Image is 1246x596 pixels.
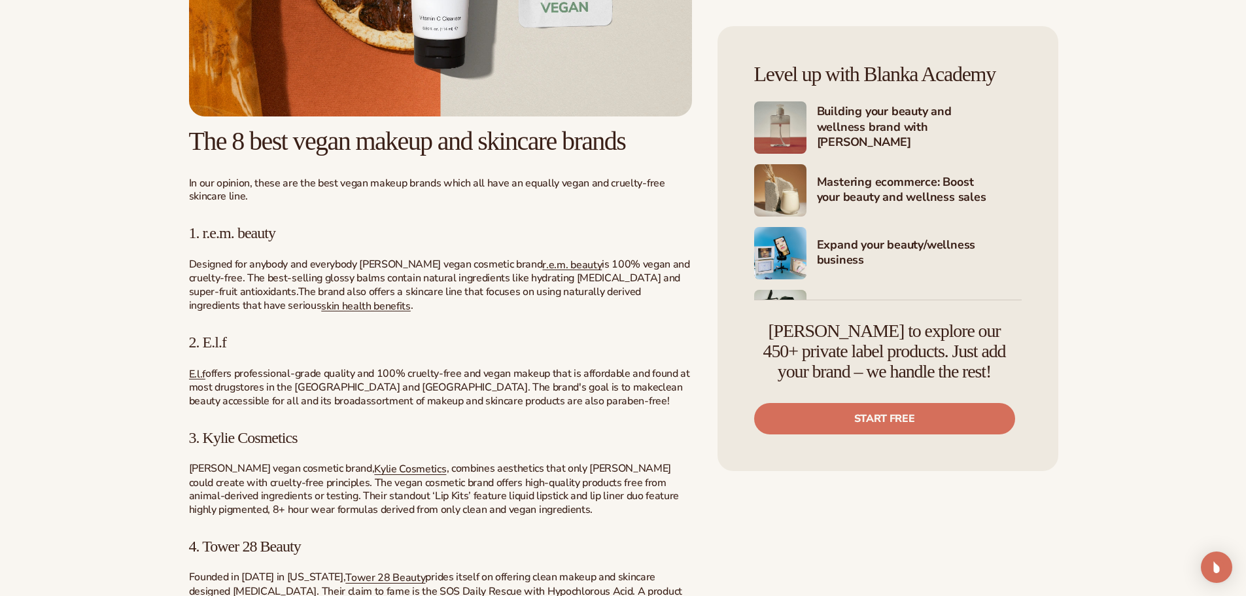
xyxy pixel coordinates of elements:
img: Shopify Image 5 [754,101,806,154]
a: Start free [754,403,1015,434]
span: The brand also offers a skincare line that focuses on using naturally derived ingredients that ha... [189,285,641,313]
span: 1. r.e.m. beauty [189,224,276,241]
a: Shopify Image 8 Marketing your beauty and wellness brand 101 [754,290,1022,342]
a: skin health benefits [321,298,411,313]
span: . [296,285,298,299]
span: [PERSON_NAME] vegan cosmetic brand, [189,461,375,476]
h4: Mastering ecommerce: Boost your beauty and wellness sales [817,175,1022,207]
span: In our opinion, these are the best vegan makeup brands which all have an equally vegan and cruelt... [189,176,665,204]
a: Shopify Image 5 Building your beauty and wellness brand with [PERSON_NAME] [754,101,1022,154]
img: Shopify Image 8 [754,290,806,342]
a: Shopify Image 7 Expand your beauty/wellness business [754,227,1022,279]
h4: Expand your beauty/wellness business [817,237,1022,270]
h4: Building your beauty and wellness brand with [PERSON_NAME] [817,104,1022,151]
a: Shopify Image 6 Mastering ecommerce: Boost your beauty and wellness sales [754,164,1022,217]
span: clean beauty accessible for all and its broad [189,380,683,408]
span: assortment of makeup and skincare products are also paraben-free! [360,394,669,408]
span: offers professional-grade quality and 100% cruelty-free and vegan makeup that is affordable and f... [189,366,690,395]
img: Shopify Image 6 [754,164,806,217]
img: Shopify Image 7 [754,227,806,279]
span: 3. Kylie Cosmetics [189,429,298,446]
span: , combines aesthetics that only [PERSON_NAME] could create with cruelty-free principles. The vega... [189,461,680,517]
span: Designed for anybody and everybody [PERSON_NAME] vegan cosmetic brand [189,257,543,272]
a: r.e.m. beauty [542,257,602,272]
span: ydrating [MEDICAL_DATA] and super-fruit antioxidants [189,271,680,299]
span: Founded in [DATE] in [US_STATE], [189,570,346,584]
a: E.l.f [189,366,205,381]
h4: [PERSON_NAME] to explore our 450+ private label products. Just add your brand – we handle the rest! [754,321,1015,381]
h4: Level up with Blanka Academy [754,63,1022,86]
span: The 8 best vegan makeup and skincare brands [189,126,626,156]
span: is 100% vegan and cruelty-free. The best-selling glossy balms contain natural ingredients like h [189,257,690,286]
div: Open Intercom Messenger [1201,552,1232,583]
a: Kylie Cosmetics [374,462,446,476]
span: 4. Tower 28 Beauty [189,538,301,555]
a: Tower 28 Beauty [345,570,425,585]
span: . [411,298,413,313]
span: 2. E.l.f [189,334,227,351]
